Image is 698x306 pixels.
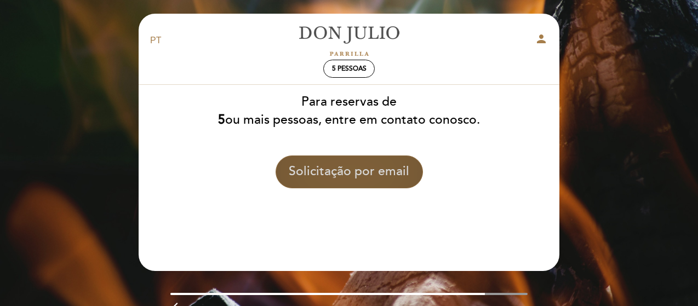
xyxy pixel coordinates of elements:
[332,65,367,73] span: 5 pessoas
[218,112,225,128] b: 5
[276,155,423,188] button: Solicitação por email
[281,26,417,56] a: [PERSON_NAME]
[138,93,560,129] div: Para reservas de ou mais pessoas, entre em contato conosco.
[535,32,548,49] button: person
[535,32,548,45] i: person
